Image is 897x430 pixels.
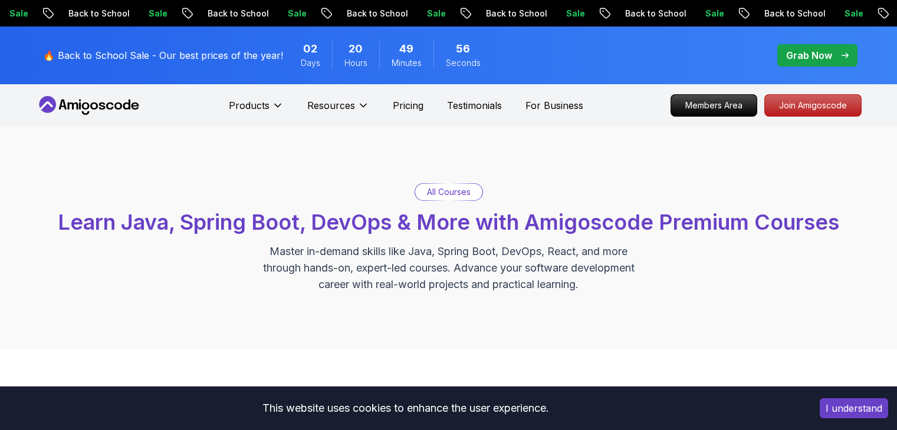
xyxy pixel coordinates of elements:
[399,41,413,57] span: 49 Minutes
[277,8,314,19] p: Sale
[9,395,802,421] div: This website uses cookies to enhance the user experience.
[229,98,284,122] button: Products
[393,98,423,113] a: Pricing
[416,8,454,19] p: Sale
[58,209,839,235] span: Learn Java, Spring Boot, DevOps & More with Amigoscode Premium Courses
[525,98,583,113] a: For Business
[820,398,888,418] button: Accept cookies
[765,95,861,116] p: Join Amigoscode
[392,57,422,69] span: Minutes
[694,8,732,19] p: Sale
[336,8,416,19] p: Back to School
[137,8,175,19] p: Sale
[427,186,471,198] p: All Courses
[446,57,481,69] span: Seconds
[833,8,871,19] p: Sale
[196,8,277,19] p: Back to School
[764,94,862,117] a: Join Amigoscode
[786,48,832,62] p: Grab Now
[301,57,320,69] span: Days
[671,95,757,116] p: Members Area
[475,8,555,19] p: Back to School
[671,94,757,117] a: Members Area
[447,98,502,113] a: Testimonials
[344,57,367,69] span: Hours
[307,98,369,122] button: Resources
[456,41,470,57] span: 56 Seconds
[43,48,283,62] p: 🔥 Back to School Sale - Our best prices of the year!
[555,8,593,19] p: Sale
[753,8,833,19] p: Back to School
[57,8,137,19] p: Back to School
[349,41,363,57] span: 20 Hours
[251,243,647,293] p: Master in-demand skills like Java, Spring Boot, DevOps, React, and more through hands-on, expert-...
[303,41,317,57] span: 2 Days
[614,8,694,19] p: Back to School
[229,98,270,113] p: Products
[307,98,355,113] p: Resources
